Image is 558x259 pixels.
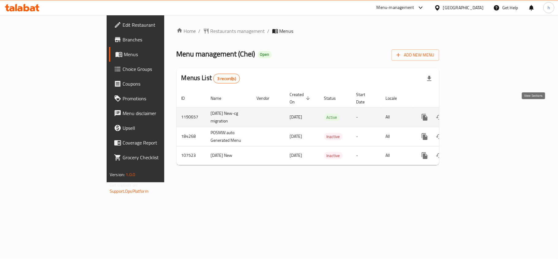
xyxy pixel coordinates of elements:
span: Vendor [257,95,278,102]
button: more [417,110,432,125]
span: Branches [123,36,195,43]
td: [DATE] New [206,146,252,165]
span: Menu management ( Chei ) [177,47,255,61]
td: All [381,127,412,146]
span: Name [211,95,230,102]
td: [DATE] New-cg migration [206,107,252,127]
div: Menu-management [377,4,414,11]
td: All [381,107,412,127]
span: Coupons [123,80,195,87]
li: / [268,27,270,35]
div: Open [258,51,272,58]
span: Locale [386,95,405,102]
button: Change Status [432,129,447,144]
button: more [417,148,432,163]
td: All [381,146,412,165]
span: Version: [110,171,125,179]
button: more [417,129,432,144]
span: Grocery Checklist [123,154,195,161]
table: enhanced table [177,89,481,165]
span: Add New Menu [397,51,434,59]
a: Grocery Checklist [109,150,200,165]
span: Choice Groups [123,65,195,73]
span: Menus [124,51,195,58]
span: [DATE] [290,113,302,121]
button: Change Status [432,148,447,163]
a: Promotions [109,91,200,106]
span: Active [324,114,340,121]
td: - [351,146,381,165]
span: Upsell [123,124,195,132]
span: Menus [279,27,294,35]
td: POSMW auto Generated Menu [206,127,252,146]
div: Active [324,114,340,121]
a: Coupons [109,76,200,91]
span: Coverage Report [123,139,195,146]
span: 1.0.0 [126,171,135,179]
span: Created On [290,91,312,106]
nav: breadcrumb [177,27,439,35]
div: Export file [422,71,437,86]
td: - [351,107,381,127]
th: Actions [412,89,481,108]
td: - [351,127,381,146]
button: Change Status [432,110,447,125]
a: Restaurants management [203,27,265,35]
div: [GEOGRAPHIC_DATA] [443,4,484,11]
a: Upsell [109,121,200,135]
span: Promotions [123,95,195,102]
h2: Menus List [181,73,240,83]
span: [DATE] [290,151,302,159]
button: Add New Menu [392,49,439,61]
div: Total records count [213,74,240,83]
span: Status [324,95,344,102]
span: Inactive [324,133,343,140]
span: Start Date [356,91,374,106]
span: 3 record(s) [214,76,240,82]
span: Restaurants management [211,27,265,35]
span: [DATE] [290,132,302,140]
span: h [548,4,550,11]
a: Branches [109,32,200,47]
a: Coverage Report [109,135,200,150]
span: ID [181,95,193,102]
a: Edit Restaurant [109,17,200,32]
a: Menus [109,47,200,62]
span: Get support on: [110,181,138,189]
a: Support.OpsPlatform [110,187,149,195]
span: Open [258,52,272,57]
span: Edit Restaurant [123,21,195,29]
a: Choice Groups [109,62,200,76]
span: Inactive [324,152,343,159]
a: Menu disclaimer [109,106,200,121]
span: Menu disclaimer [123,110,195,117]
